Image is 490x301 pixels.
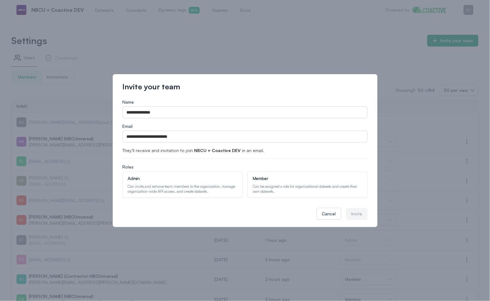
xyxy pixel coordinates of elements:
[346,208,368,220] button: Invite
[253,175,362,182] div: Member
[317,208,341,220] button: Cancel
[128,175,238,182] div: Admin
[123,171,243,198] button: AdminCan invite and remove team members to the organization, manage organization-wide API access,...
[123,99,368,105] label: Name
[247,171,368,198] button: MemberCan be assigned a role for organizational datasets and create their own datasets.
[322,211,336,217] div: Cancel
[253,184,362,194] div: Can be assigned a role for organizational datasets and create their own datasets.
[128,184,238,194] div: Can invite and remove team members to the organization, manage organization-wide API access, and ...
[123,164,368,170] p: Roles
[123,82,368,92] h2: Invite your team
[194,148,241,153] span: NBCU + Coactive DEV
[123,147,368,154] p: They’ll receive and invitation to join in an email.
[123,123,368,129] label: Email
[352,211,362,217] div: Invite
